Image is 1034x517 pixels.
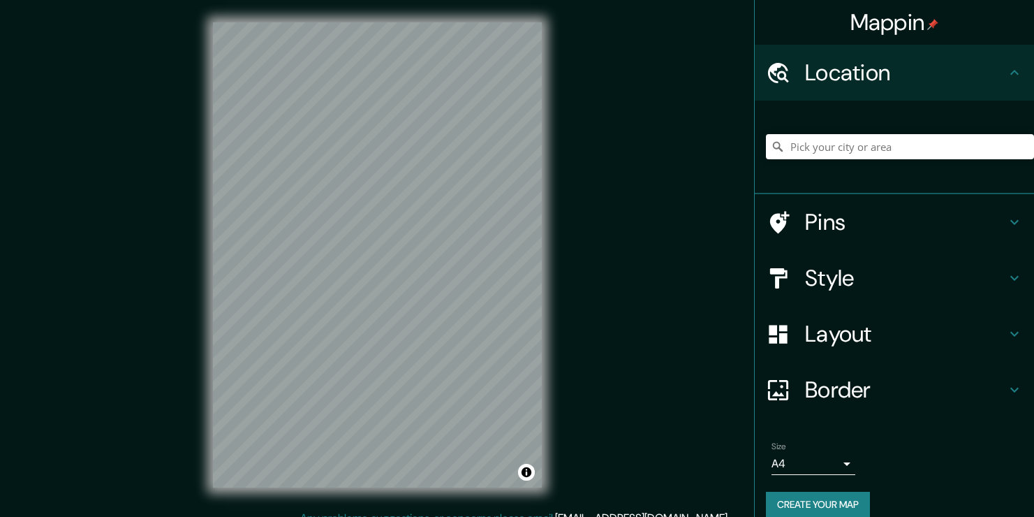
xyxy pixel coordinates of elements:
div: Pins [755,194,1034,250]
div: Border [755,362,1034,418]
iframe: Help widget launcher [910,463,1019,502]
img: pin-icon.png [927,19,938,30]
h4: Border [805,376,1006,404]
h4: Location [805,59,1006,87]
div: Layout [755,306,1034,362]
div: Style [755,250,1034,306]
h4: Layout [805,320,1006,348]
input: Pick your city or area [766,134,1034,159]
h4: Style [805,264,1006,292]
h4: Pins [805,208,1006,236]
div: Location [755,45,1034,101]
div: A4 [771,453,855,475]
canvas: Map [213,22,542,488]
label: Size [771,441,786,453]
button: Toggle attribution [518,464,535,481]
h4: Mappin [850,8,939,36]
